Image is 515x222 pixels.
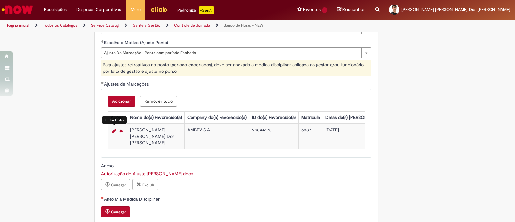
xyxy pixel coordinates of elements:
a: Download de Autorização de Ajuste de Ponto.docx [101,171,193,177]
a: Editar Linha 1 [111,127,118,135]
a: Rascunhos [337,7,366,13]
span: 3 [322,7,327,13]
span: More [131,6,141,13]
button: Carregar anexo de Anexar a Medida Disciplinar Required [101,206,130,217]
span: Somente leitura - Anexo [101,163,115,169]
img: ServiceNow [1,3,34,16]
a: Remover linha 1 [118,127,125,135]
span: Ajuste De Marcação - Ponto com período Fechado [104,48,358,58]
span: Anexar a Medida Disciplinar [104,196,161,202]
span: [PERSON_NAME] [PERSON_NAME] Dos [PERSON_NAME] [401,7,510,12]
th: Matrícula [298,111,323,123]
th: Datas do(s) [PERSON_NAME](s) [323,111,391,123]
div: Editar Linha [102,116,127,124]
p: +GenAi [199,6,214,14]
td: 6887 [298,124,323,149]
a: Página inicial [7,23,29,28]
th: Nome do(a) Favorecido(a) [127,111,184,123]
button: Remove all rows for Ajustes de Marcações [140,96,177,107]
span: Ajustes de Marcações [104,81,150,87]
span: Favoritos [303,6,321,13]
div: Para ajustes retroativos no ponto (período encerrados), deve ser anexado a medida disciplinar apl... [101,60,371,76]
span: Obrigatório Preenchido [101,40,104,43]
a: Banco de Horas - NEW [224,23,263,28]
span: Necessários [101,197,104,199]
div: Padroniza [177,6,214,14]
span: Escolha o Motivo (Ajuste Ponto) [104,40,169,45]
span: Obrigatório Preenchido [101,82,104,84]
small: Carregar [111,209,126,215]
td: 99844193 [249,124,298,149]
span: Requisições [44,6,67,13]
a: Service Catalog [91,23,119,28]
th: Ações [108,111,127,123]
td: [DATE] [323,124,391,149]
a: Gente e Gestão [133,23,160,28]
a: Controle de Jornada [174,23,210,28]
td: [PERSON_NAME] [PERSON_NAME] Dos [PERSON_NAME] [127,124,184,149]
a: Todos os Catálogos [43,23,77,28]
th: ID do(a) Favorecido(a) [249,111,298,123]
button: Add a row for Ajustes de Marcações [108,96,135,107]
span: Rascunhos [342,6,366,13]
span: Despesas Corporativas [76,6,121,13]
img: click_logo_yellow_360x200.png [150,5,168,14]
td: AMBEV S.A. [184,124,249,149]
ul: Trilhas de página [5,20,339,32]
th: Company do(a) Favorecido(a) [184,111,249,123]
